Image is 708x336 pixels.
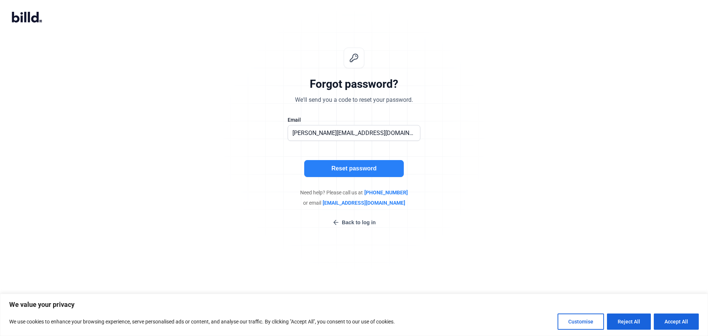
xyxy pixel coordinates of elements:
[607,314,651,330] button: Reject All
[9,317,395,326] p: We use cookies to enhance your browsing experience, serve personalised ads or content, and analys...
[364,189,408,196] span: [PHONE_NUMBER]
[243,199,465,207] div: or email
[243,189,465,196] div: Need help? Please call us at
[323,199,405,207] span: [EMAIL_ADDRESS][DOMAIN_NAME]
[295,96,413,104] div: We'll send you a code to reset your password.
[9,300,699,309] p: We value your privacy
[558,314,604,330] button: Customise
[304,160,404,177] button: Reset password
[288,116,420,124] div: Email
[310,77,398,91] div: Forgot password?
[654,314,699,330] button: Accept All
[330,218,378,226] button: Back to log in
